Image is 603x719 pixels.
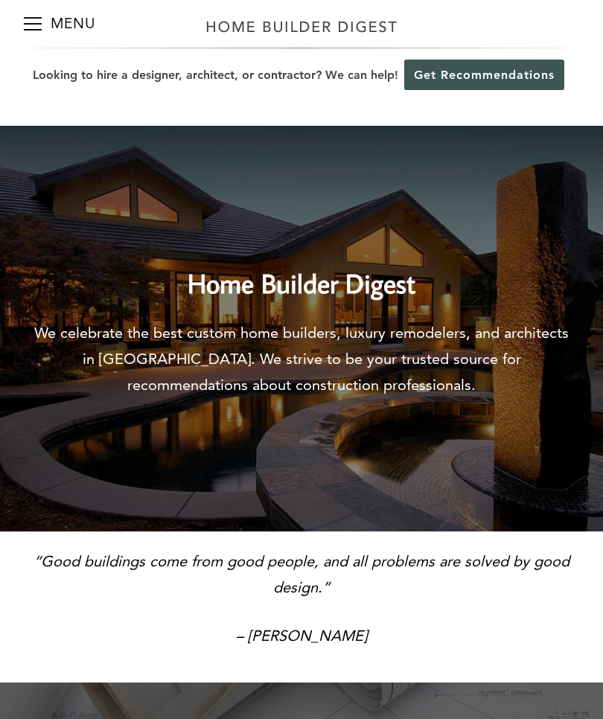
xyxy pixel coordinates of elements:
[200,12,404,41] img: Home Builder Digest
[28,320,575,398] p: We celebrate the best custom home builders, luxury remodelers, and architects in [GEOGRAPHIC_DATA...
[404,60,564,90] a: Get Recommendations
[236,627,367,645] em: – [PERSON_NAME]
[28,237,575,304] h2: Home Builder Digest
[317,612,585,701] iframe: Drift Widget Chat Controller
[33,552,569,596] em: “Good buildings come from good people, and all problems are solved by good design.”
[24,23,42,25] span: Menu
